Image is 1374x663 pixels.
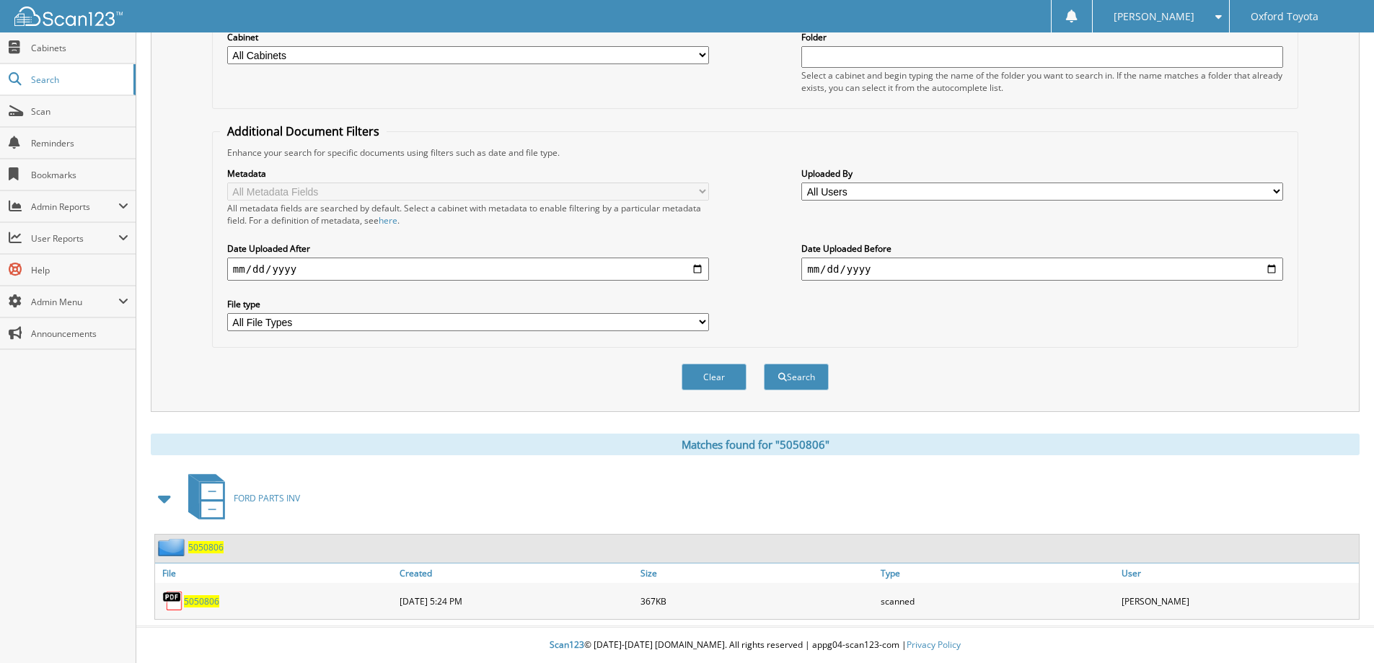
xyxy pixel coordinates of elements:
label: Uploaded By [801,167,1283,180]
a: 5050806 [184,595,219,607]
span: Admin Menu [31,296,118,308]
span: Help [31,264,128,276]
div: [DATE] 5:24 PM [396,587,637,615]
label: Folder [801,31,1283,43]
button: Search [764,364,829,390]
div: Select a cabinet and begin typing the name of the folder you want to search in. If the name match... [801,69,1283,94]
span: Announcements [31,328,128,340]
div: scanned [877,587,1118,615]
a: Type [877,563,1118,583]
input: start [227,258,709,281]
div: Matches found for "5050806" [151,434,1360,455]
a: 5050806 [188,541,224,553]
div: 367KB [637,587,878,615]
input: end [801,258,1283,281]
legend: Additional Document Filters [220,123,387,139]
div: Enhance your search for specific documents using filters such as date and file type. [220,146,1290,159]
div: [PERSON_NAME] [1118,587,1359,615]
div: © [DATE]-[DATE] [DOMAIN_NAME]. All rights reserved | appg04-scan123-com | [136,628,1374,663]
a: FORD PARTS INV [180,470,300,527]
span: Bookmarks [31,169,128,181]
div: All metadata fields are searched by default. Select a cabinet with metadata to enable filtering b... [227,202,709,227]
button: Clear [682,364,747,390]
label: Metadata [227,167,709,180]
label: Date Uploaded Before [801,242,1283,255]
img: scan123-logo-white.svg [14,6,123,26]
span: Reminders [31,137,128,149]
span: User Reports [31,232,118,245]
span: [PERSON_NAME] [1114,12,1194,21]
iframe: Chat Widget [1302,594,1374,663]
a: Privacy Policy [907,638,961,651]
span: Scan123 [550,638,584,651]
span: Scan [31,105,128,118]
span: Search [31,74,126,86]
span: FORD PARTS INV [234,492,300,504]
a: Size [637,563,878,583]
a: Created [396,563,637,583]
span: Oxford Toyota [1251,12,1318,21]
span: Admin Reports [31,201,118,213]
a: User [1118,563,1359,583]
a: File [155,563,396,583]
span: Cabinets [31,42,128,54]
a: here [379,214,397,227]
img: PDF.png [162,590,184,612]
label: Cabinet [227,31,709,43]
label: Date Uploaded After [227,242,709,255]
img: folder2.png [158,538,188,556]
label: File type [227,298,709,310]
